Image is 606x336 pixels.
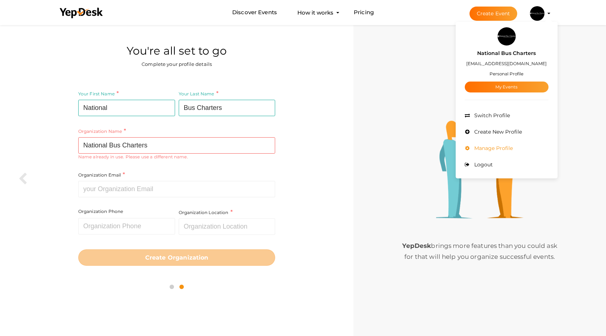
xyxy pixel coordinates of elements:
[78,249,276,266] button: Create Organization
[78,100,175,116] input: Your First Name
[78,218,175,234] input: Organization Phone
[472,112,510,119] span: Switch Profile
[78,90,119,98] label: Your First Name
[179,90,218,98] label: Your Last Name
[472,145,513,151] span: Manage Profile
[78,181,276,197] input: your Organization Email
[78,137,276,154] input: Your Organization Name
[179,100,276,116] input: Your Last Name
[498,27,516,46] img: JJVZB2LK_small.png
[127,43,227,59] label: You're all set to go
[472,129,522,135] span: Create New Profile
[436,120,523,219] img: step3-illustration.png
[232,6,277,19] a: Discover Events
[402,242,557,260] span: brings more features than you could ask for that will help you organize successful events.
[78,154,188,159] small: Name already in use. Please use a different name.
[472,161,493,168] span: Logout
[466,59,547,68] label: [EMAIL_ADDRESS][DOMAIN_NAME]
[465,82,548,92] a: My Events
[490,71,523,76] small: Personal Profile
[142,61,212,68] label: Complete your profile details
[179,208,233,217] label: Organization Location
[354,6,374,19] a: Pricing
[78,127,126,135] label: Organization Name
[530,6,544,21] img: JJVZB2LK_small.png
[78,171,125,179] label: Organization Email
[295,6,336,19] button: How it works
[477,49,536,58] label: National Bus Charters
[470,7,518,21] button: Create Event
[402,242,431,249] b: YepDesk
[78,208,123,214] label: Organization Phone
[145,254,209,261] b: Create Organization
[179,218,276,235] input: Organization Location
